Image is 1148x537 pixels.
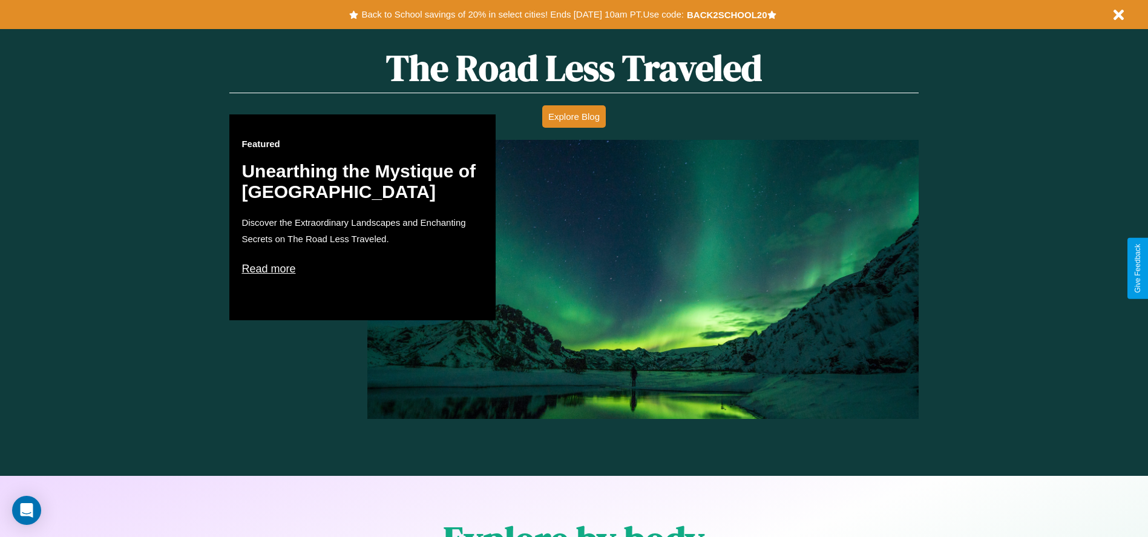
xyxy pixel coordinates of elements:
h2: Unearthing the Mystique of [GEOGRAPHIC_DATA] [241,161,484,202]
div: Give Feedback [1133,244,1142,293]
h3: Featured [241,139,484,149]
div: Open Intercom Messenger [12,496,41,525]
p: Read more [241,259,484,278]
b: BACK2SCHOOL20 [687,10,767,20]
p: Discover the Extraordinary Landscapes and Enchanting Secrets on The Road Less Traveled. [241,214,484,247]
button: Explore Blog [542,105,606,128]
h1: The Road Less Traveled [229,43,918,93]
button: Back to School savings of 20% in select cities! Ends [DATE] 10am PT.Use code: [358,6,686,23]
